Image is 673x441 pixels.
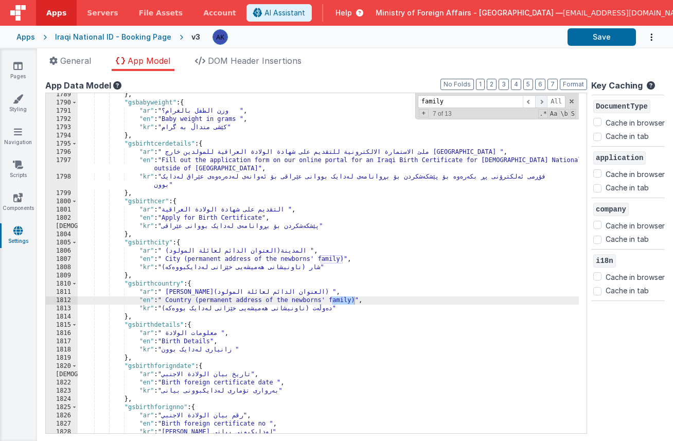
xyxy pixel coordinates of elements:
span: RegExp Search [538,109,547,118]
div: 1791 [46,107,78,115]
div: Apps [16,32,35,42]
div: 1789 [46,91,78,99]
div: 1798 [46,173,78,189]
button: 7 [547,79,558,90]
button: Save [568,28,636,46]
div: 1802 [46,214,78,222]
button: No Folds [440,79,474,90]
div: 1808 [46,263,78,272]
div: 1815 [46,321,78,329]
span: application [593,151,646,165]
label: Cache in tab [606,234,649,244]
span: File Assets [139,8,183,18]
div: 1801 [46,206,78,214]
label: Cache in browser [606,167,665,180]
label: Cache in browser [606,270,665,283]
div: 1793 [46,124,78,132]
span: General [60,56,91,66]
div: App Data Model [45,79,587,92]
div: 1826 [46,412,78,420]
label: Cache in tab [606,131,649,142]
label: Cache in tab [606,182,649,193]
div: 1799 [46,189,78,198]
div: 1816 [46,329,78,338]
img: 1f6063d0be199a6b217d3045d703aa70 [213,30,227,44]
span: Apps [46,8,66,18]
span: i18n [593,254,616,268]
div: 1810 [46,280,78,288]
span: AI Assistant [264,8,305,18]
div: [DEMOGRAPHIC_DATA] [46,371,78,379]
button: 1 [476,79,485,90]
div: 1792 [46,115,78,124]
button: 2 [487,79,497,90]
div: 1824 [46,395,78,403]
div: 1820 [46,362,78,371]
div: 1814 [46,313,78,321]
div: 1822 [46,379,78,387]
div: 1807 [46,255,78,263]
div: 1800 [46,198,78,206]
div: 1796 [46,148,78,156]
div: [DEMOGRAPHIC_DATA] [46,222,78,231]
div: 1790 [46,99,78,107]
div: 1818 [46,346,78,354]
span: DocumentType [593,100,650,113]
button: AI Assistant [246,4,312,22]
span: 7 of 13 [429,110,456,117]
div: 1804 [46,231,78,239]
button: 3 [499,79,509,90]
div: 1805 [46,239,78,247]
label: Cache in browser [606,116,665,128]
input: Search for [418,95,523,108]
div: 1827 [46,420,78,428]
div: 1809 [46,272,78,280]
button: Format [560,79,587,90]
div: 1819 [46,354,78,362]
div: 1823 [46,387,78,395]
div: 1794 [46,132,78,140]
span: Help [335,8,352,18]
div: 1812 [46,296,78,305]
span: CaseSensitive Search [549,109,558,118]
span: Servers [87,8,118,18]
span: Toggel Replace mode [419,109,429,117]
span: Search In Selection [570,109,576,118]
button: 6 [535,79,545,90]
label: Cache in browser [606,219,665,231]
span: company [593,203,629,216]
button: 4 [511,79,521,90]
div: 1795 [46,140,78,148]
span: Ministry of Foreign Affairs - [GEOGRAPHIC_DATA] — [376,8,563,18]
div: v3 [191,32,204,42]
h4: Key Caching [591,81,643,91]
div: 1828 [46,428,78,436]
div: 1817 [46,338,78,346]
div: 1811 [46,288,78,296]
div: 1825 [46,403,78,412]
div: 1806 [46,247,78,255]
span: Alt-Enter [547,95,565,108]
span: App Model [128,56,170,66]
label: Cache in tab [606,285,649,296]
div: Iraqi National ID - Booking Page [55,32,171,42]
button: Options [636,27,657,48]
button: 5 [523,79,533,90]
span: Whole Word Search [559,109,569,118]
span: DOM Header Insertions [208,56,302,66]
div: 1797 [46,156,78,173]
div: 1813 [46,305,78,313]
